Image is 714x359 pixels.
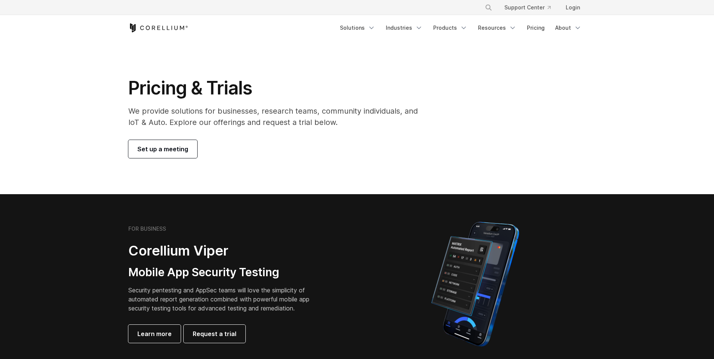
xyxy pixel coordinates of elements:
span: Learn more [137,329,172,338]
a: Request a trial [184,325,245,343]
h2: Corellium Viper [128,242,321,259]
a: Corellium Home [128,23,188,32]
img: Corellium MATRIX automated report on iPhone showing app vulnerability test results across securit... [419,218,532,350]
button: Search [482,1,495,14]
div: Navigation Menu [335,21,586,35]
span: Request a trial [193,329,236,338]
a: Solutions [335,21,380,35]
a: Industries [381,21,427,35]
p: We provide solutions for businesses, research teams, community individuals, and IoT & Auto. Explo... [128,105,428,128]
p: Security pentesting and AppSec teams will love the simplicity of automated report generation comb... [128,286,321,313]
a: Support Center [498,1,557,14]
a: About [551,21,586,35]
span: Set up a meeting [137,145,188,154]
h3: Mobile App Security Testing [128,265,321,280]
a: Learn more [128,325,181,343]
div: Navigation Menu [476,1,586,14]
a: Login [560,1,586,14]
a: Pricing [522,21,549,35]
h1: Pricing & Trials [128,77,428,99]
a: Products [429,21,472,35]
a: Set up a meeting [128,140,197,158]
a: Resources [473,21,521,35]
h6: FOR BUSINESS [128,225,166,232]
